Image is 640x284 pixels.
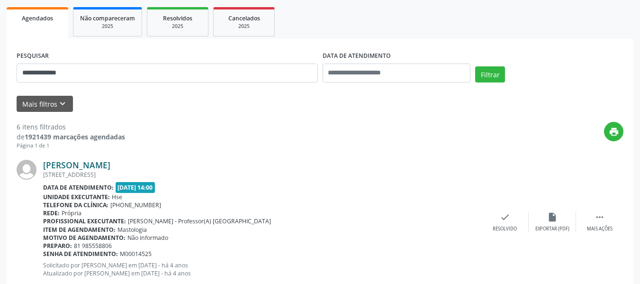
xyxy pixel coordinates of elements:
div: 2025 [220,23,268,30]
button: Mais filtroskeyboard_arrow_down [17,96,73,112]
span: Mastologia [117,226,147,234]
span: Cancelados [228,14,260,22]
i: keyboard_arrow_down [57,99,68,109]
div: Resolvido [493,226,517,232]
div: Página 1 de 1 [17,142,125,150]
img: img [17,160,36,180]
b: Profissional executante: [43,217,126,225]
span: Não informado [127,234,168,242]
button: Filtrar [475,66,505,82]
div: Exportar (PDF) [535,226,569,232]
div: Mais ações [587,226,613,232]
label: PESQUISAR [17,49,49,64]
b: Data de atendimento: [43,183,114,192]
div: de [17,132,125,142]
b: Motivo de agendamento: [43,234,126,242]
span: Própria [62,209,81,217]
span: [PERSON_NAME] - Professor(A) [GEOGRAPHIC_DATA] [128,217,271,225]
button: print [604,122,623,141]
span: Não compareceram [80,14,135,22]
i:  [595,212,605,222]
strong: 1921439 marcações agendadas [25,132,125,141]
b: Item de agendamento: [43,226,116,234]
span: Hse [112,193,122,201]
span: Agendados [22,14,53,22]
b: Rede: [43,209,60,217]
i: check [500,212,510,222]
b: Senha de atendimento: [43,250,118,258]
div: 2025 [80,23,135,30]
i: print [609,127,619,137]
span: [DATE] 14:00 [116,182,155,193]
p: Solicitado por [PERSON_NAME] em [DATE] - há 4 anos Atualizado por [PERSON_NAME] em [DATE] - há 4 ... [43,261,481,277]
b: Telefone da clínica: [43,201,108,209]
span: Resolvidos [163,14,192,22]
span: M00014525 [120,250,152,258]
i: insert_drive_file [547,212,558,222]
b: Unidade executante: [43,193,110,201]
div: 6 itens filtrados [17,122,125,132]
div: [STREET_ADDRESS] [43,171,481,179]
a: [PERSON_NAME] [43,160,110,170]
label: DATA DE ATENDIMENTO [323,49,391,64]
b: Preparo: [43,242,72,250]
div: 2025 [154,23,201,30]
span: [PHONE_NUMBER] [110,201,161,209]
span: 81 985558806 [74,242,112,250]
